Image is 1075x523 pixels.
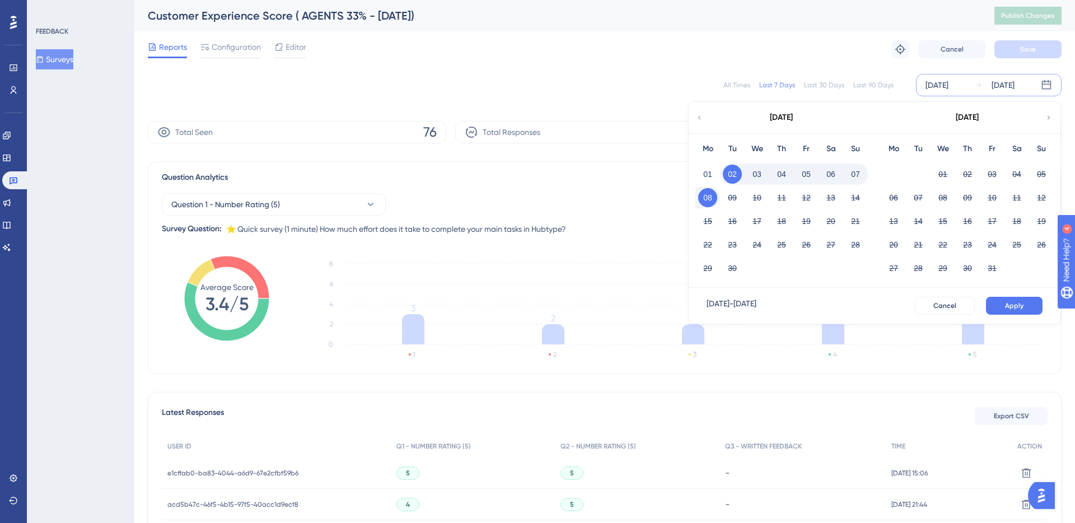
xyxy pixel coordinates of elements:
span: ⭐️ Quick survey (1 minute) How much effort does it take to complete your main tasks in Hubtype? [226,222,566,236]
span: Latest Responses [162,406,224,426]
div: - [725,468,880,478]
button: 22 [698,235,717,254]
text: 2 [553,351,557,358]
div: Tu [906,142,931,156]
button: 12 [1032,188,1051,207]
button: Question 1 - Number Rating (5) [162,193,386,216]
tspan: 6 [330,280,333,288]
span: 5 [570,469,574,478]
span: TIME [891,442,905,451]
button: 27 [884,259,903,278]
span: Reports [159,40,187,54]
button: 10 [983,188,1002,207]
button: 07 [909,188,928,207]
tspan: 2 [551,313,555,324]
text: 1 [413,351,415,358]
button: 13 [821,188,840,207]
button: 15 [933,212,952,231]
span: ACTION [1017,442,1042,451]
div: Su [843,142,868,156]
span: [DATE] 21:44 [891,500,927,509]
button: 05 [797,165,816,184]
button: Publish Changes [994,7,1062,25]
div: Sa [1004,142,1029,156]
div: Fr [794,142,819,156]
button: 04 [1007,165,1026,184]
div: [DATE] [992,78,1015,92]
button: 29 [698,259,717,278]
span: 5 [570,500,574,509]
div: - [725,499,880,510]
button: 24 [983,235,1002,254]
span: Export CSV [994,412,1029,421]
div: All Times [723,81,750,90]
div: Last 7 Days [759,81,795,90]
span: Cancel [933,301,956,310]
button: 31 [983,259,1002,278]
text: 4 [833,351,837,358]
button: 25 [1007,235,1026,254]
span: Q3 - WRITTEN FEEDBACK [725,442,802,451]
button: 03 [983,165,1002,184]
button: 26 [1032,235,1051,254]
span: Editor [286,40,306,54]
div: We [745,142,769,156]
button: 02 [723,165,742,184]
div: Last 90 Days [853,81,894,90]
button: 30 [958,259,977,278]
div: Fr [980,142,1004,156]
button: 26 [797,235,816,254]
span: Question 1 - Number Rating (5) [171,198,280,211]
button: 01 [698,165,717,184]
button: Surveys [36,49,73,69]
div: Last 30 Days [804,81,844,90]
button: 08 [698,188,717,207]
span: Total Seen [175,125,213,139]
div: Tu [720,142,745,156]
button: 16 [958,212,977,231]
div: Mo [881,142,906,156]
span: USER ID [167,442,191,451]
span: Total Responses [483,125,540,139]
div: Su [1029,142,1054,156]
button: 06 [884,188,903,207]
button: 10 [747,188,766,207]
button: 27 [821,235,840,254]
button: 03 [747,165,766,184]
button: 12 [797,188,816,207]
button: 01 [933,165,952,184]
button: Apply [986,297,1043,315]
div: Sa [819,142,843,156]
div: Mo [695,142,720,156]
button: 29 [933,259,952,278]
div: We [931,142,955,156]
tspan: 4 [329,300,333,308]
button: 16 [723,212,742,231]
div: Customer Experience Score ( AGENTS 33% - [DATE]) [148,8,966,24]
span: 5 [406,469,410,478]
button: Export CSV [975,407,1048,425]
div: Th [769,142,794,156]
span: Publish Changes [1001,11,1055,20]
button: 21 [846,212,865,231]
button: 04 [772,165,791,184]
button: 09 [958,188,977,207]
button: 17 [983,212,1002,231]
button: 07 [846,165,865,184]
tspan: 3 [411,303,415,314]
tspan: 0 [329,340,333,348]
button: 02 [958,165,977,184]
tspan: Average Score [200,283,254,292]
button: 20 [884,235,903,254]
button: 05 [1032,165,1051,184]
button: 21 [909,235,928,254]
button: 08 [933,188,952,207]
div: [DATE] [770,111,793,124]
button: 17 [747,212,766,231]
iframe: UserGuiding AI Assistant Launcher [1028,479,1062,512]
button: 20 [821,212,840,231]
button: 11 [772,188,791,207]
span: acd5b47c-46f5-4b15-97f5-40acc1d9ecf8 [167,500,298,509]
span: Need Help? [26,3,70,16]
